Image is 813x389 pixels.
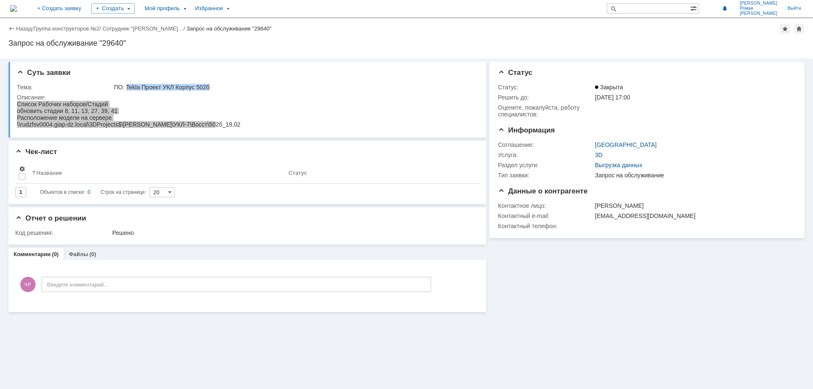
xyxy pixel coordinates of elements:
a: [GEOGRAPHIC_DATA] [595,141,657,148]
div: (0) [52,251,59,257]
i: Строк на странице: [40,187,146,197]
span: Объектов в списке: [40,189,85,195]
img: logo [10,5,17,12]
th: Статус [285,162,473,184]
div: ПО: Tekla Проект УКЛ Корпус 502б [114,84,473,91]
div: Услуга: [498,152,593,158]
span: [PERSON_NAME] [740,11,777,16]
div: Контактное лицо: [498,202,593,209]
a: Перейти на домашнюю страницу [10,5,17,12]
div: Раздел услуги: [498,162,593,168]
div: / [33,25,102,32]
div: Решить до: [498,94,593,101]
div: Создать [91,3,135,14]
span: Роман [740,6,777,11]
a: Комментарии [14,251,51,257]
div: [EMAIL_ADDRESS][DOMAIN_NAME] [595,212,791,219]
span: Статус [498,69,532,77]
span: Информация [498,126,555,134]
th: Название [29,162,285,184]
div: Oцените, пожалуйста, работу специалистов: [498,104,593,118]
a: Файлы [69,251,88,257]
span: Расширенный поиск [690,4,699,12]
div: Тема: [17,84,112,91]
div: Запрос на обслуживание [595,172,791,179]
div: Код решения: [15,229,111,236]
span: Настройки [19,166,25,172]
span: Чек-лист [15,148,57,156]
div: Статус: [498,84,593,91]
span: Отчет о решении [15,214,86,222]
div: Контактный телефон: [498,223,593,229]
div: [PERSON_NAME] [595,202,791,209]
div: (0) [89,251,96,257]
div: Название [36,170,62,176]
div: Запрос на обслуживание "29640" [187,25,272,32]
div: Тип заявки: [498,172,593,179]
span: [PERSON_NAME] [740,1,777,6]
div: Контактный e-mail: [498,212,593,219]
div: / [102,25,187,32]
div: Сделать домашней страницей [794,24,804,34]
a: Сотрудник "[PERSON_NAME]… [102,25,183,32]
a: 3D [595,152,603,158]
span: Данные о контрагенте [498,187,588,195]
a: Выгрузка данных [595,162,642,168]
span: ЧР [20,277,36,292]
a: Группа конструкторов №2 [33,25,100,32]
span: [DATE] 17:00 [595,94,630,101]
div: Описание: [17,94,475,101]
div: Статус [288,170,307,176]
div: Добавить в избранное [780,24,790,34]
div: Решено [112,229,473,236]
div: Запрос на обслуживание "29640" [8,39,805,47]
div: | [32,25,33,31]
div: Соглашение: [498,141,593,148]
div: 0 [88,187,91,197]
span: Закрыта [595,84,623,91]
span: Суть заявки [17,69,70,77]
a: Назад [16,25,32,32]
